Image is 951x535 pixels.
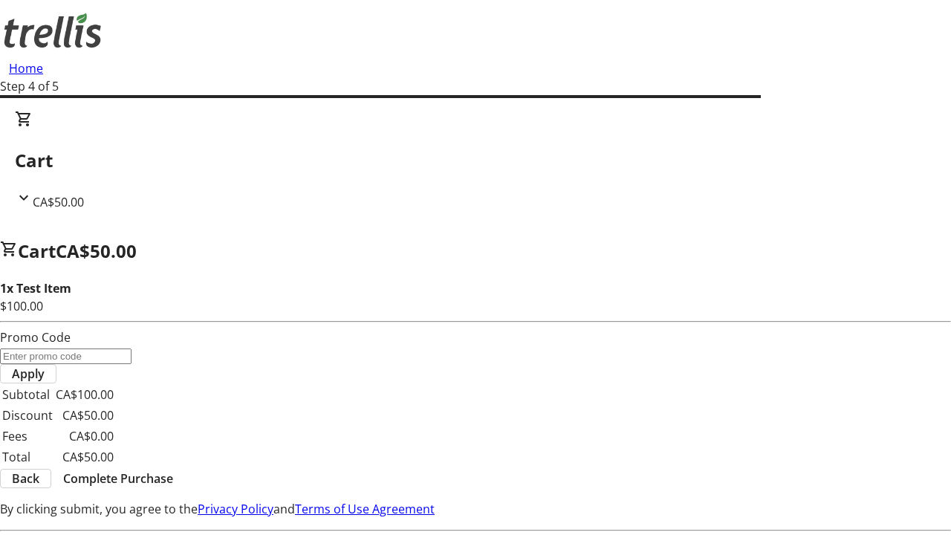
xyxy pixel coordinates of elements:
[33,194,84,210] span: CA$50.00
[63,470,173,487] span: Complete Purchase
[15,147,936,174] h2: Cart
[56,239,137,263] span: CA$50.00
[1,447,53,467] td: Total
[55,385,114,404] td: CA$100.00
[55,427,114,446] td: CA$0.00
[55,447,114,467] td: CA$50.00
[1,406,53,425] td: Discount
[12,470,39,487] span: Back
[1,427,53,446] td: Fees
[18,239,56,263] span: Cart
[1,385,53,404] td: Subtotal
[51,470,185,487] button: Complete Purchase
[55,406,114,425] td: CA$50.00
[15,110,936,211] div: CartCA$50.00
[12,365,45,383] span: Apply
[198,501,273,517] a: Privacy Policy
[295,501,435,517] a: Terms of Use Agreement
